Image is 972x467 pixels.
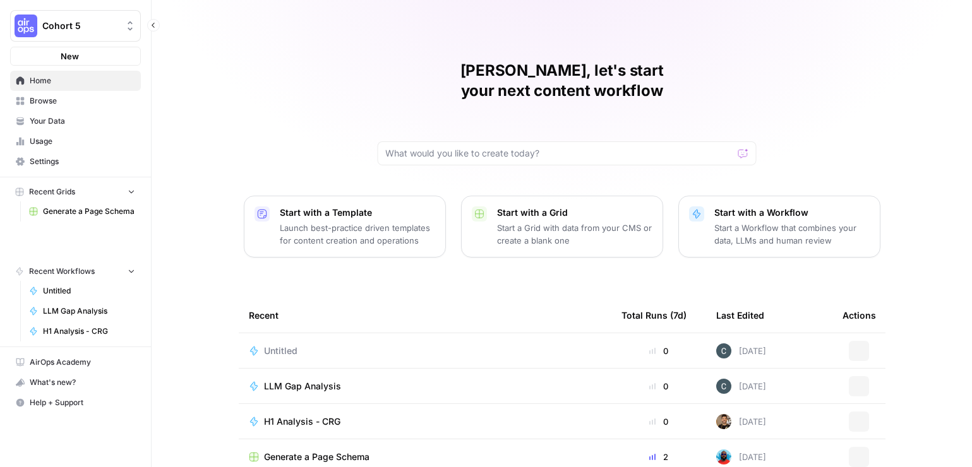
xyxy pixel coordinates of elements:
button: What's new? [10,372,141,393]
button: Recent Workflows [10,262,141,281]
div: [DATE] [716,414,766,429]
span: Recent Grids [29,186,75,198]
div: What's new? [11,373,140,392]
span: H1 Analysis - CRG [43,326,135,337]
a: Generate a Page Schema [249,451,601,463]
p: Launch best-practice driven templates for content creation and operations [280,222,435,247]
button: Help + Support [10,393,141,413]
h1: [PERSON_NAME], let's start your next content workflow [373,61,752,101]
p: Start with a Template [280,206,435,219]
a: H1 Analysis - CRG [23,321,141,341]
button: New [10,47,141,66]
span: Recent Workflows [29,266,95,277]
div: 0 [621,380,696,393]
a: LLM Gap Analysis [23,301,141,321]
span: LLM Gap Analysis [43,305,135,317]
a: Generate a Page Schema [23,201,141,222]
span: H1 Analysis - CRG [264,415,340,428]
span: Settings [30,156,135,167]
span: Untitled [264,345,297,357]
div: 0 [621,345,696,357]
p: Start a Workflow that combines your data, LLMs and human review [714,222,870,247]
p: Start with a Workflow [714,206,870,219]
span: New [61,50,79,62]
div: Actions [843,298,876,333]
p: Start with a Grid [497,206,652,219]
button: Workspace: Cohort 5 [10,10,141,42]
input: What would you like to create today? [385,147,733,160]
a: AirOps Academy [10,352,141,372]
span: Cohort 5 [42,20,119,32]
button: Start with a WorkflowStart a Workflow that combines your data, LLMs and human review [678,196,880,257]
div: Total Runs (7d) [621,298,687,333]
span: Generate a Page Schema [264,451,369,463]
div: [DATE] [716,449,766,464]
div: 2 [621,451,696,463]
button: Start with a TemplateLaunch best-practice driven templates for content creation and operations [244,196,446,257]
span: Usage [30,136,135,147]
div: [DATE] [716,343,766,358]
span: Your Data [30,115,135,127]
a: Settings [10,151,141,172]
div: Recent [249,298,601,333]
img: om7kq3n9tbr8divsi7z55l59x7jq [716,449,731,464]
a: Browse [10,91,141,111]
img: 36rz0nf6lyfqsoxlb67712aiq2cf [716,414,731,429]
img: 9zdwb908u64ztvdz43xg4k8su9w3 [716,343,731,358]
div: Last Edited [716,298,764,333]
a: Untitled [249,345,601,357]
img: 9zdwb908u64ztvdz43xg4k8su9w3 [716,379,731,394]
div: 0 [621,415,696,428]
p: Start a Grid with data from your CMS or create a blank one [497,222,652,247]
span: Untitled [43,285,135,297]
span: Generate a Page Schema [43,206,135,217]
button: Recent Grids [10,182,141,201]
a: Untitled [23,281,141,301]
a: LLM Gap Analysis [249,380,601,393]
div: [DATE] [716,379,766,394]
a: Your Data [10,111,141,131]
a: Home [10,71,141,91]
span: Browse [30,95,135,107]
span: LLM Gap Analysis [264,380,341,393]
span: Home [30,75,135,86]
button: Start with a GridStart a Grid with data from your CMS or create a blank one [461,196,663,257]
span: AirOps Academy [30,357,135,368]
a: H1 Analysis - CRG [249,415,601,428]
span: Help + Support [30,397,135,408]
img: Cohort 5 Logo [15,15,37,37]
a: Usage [10,131,141,151]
